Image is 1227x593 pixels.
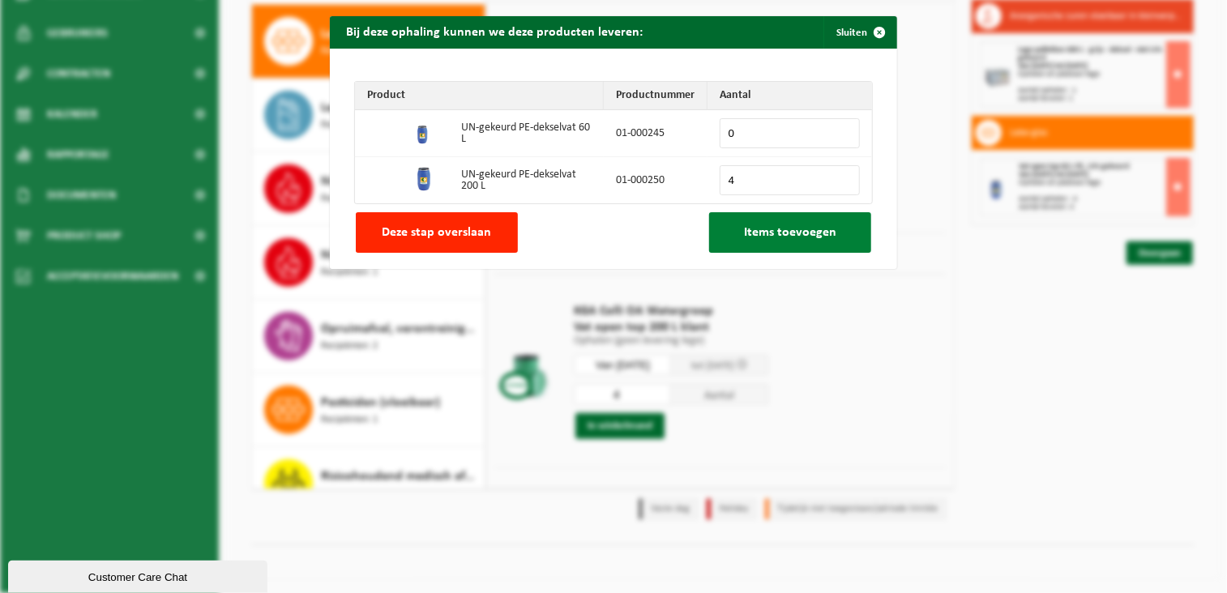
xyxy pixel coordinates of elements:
[411,166,437,192] img: 01-000250
[411,119,437,145] img: 01-000245
[709,212,871,253] button: Items toevoegen
[604,82,708,110] th: Productnummer
[383,226,492,239] span: Deze stap overslaan
[355,82,604,110] th: Product
[356,212,518,253] button: Deze stap overslaan
[823,16,896,49] button: Sluiten
[604,157,708,203] td: 01-000250
[744,226,836,239] span: Items toevoegen
[449,110,604,157] td: UN-gekeurd PE-dekselvat 60 L
[330,16,659,47] h2: Bij deze ophaling kunnen we deze producten leveren:
[8,557,271,593] iframe: chat widget
[604,110,708,157] td: 01-000245
[449,157,604,203] td: UN-gekeurd PE-dekselvat 200 L
[708,82,872,110] th: Aantal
